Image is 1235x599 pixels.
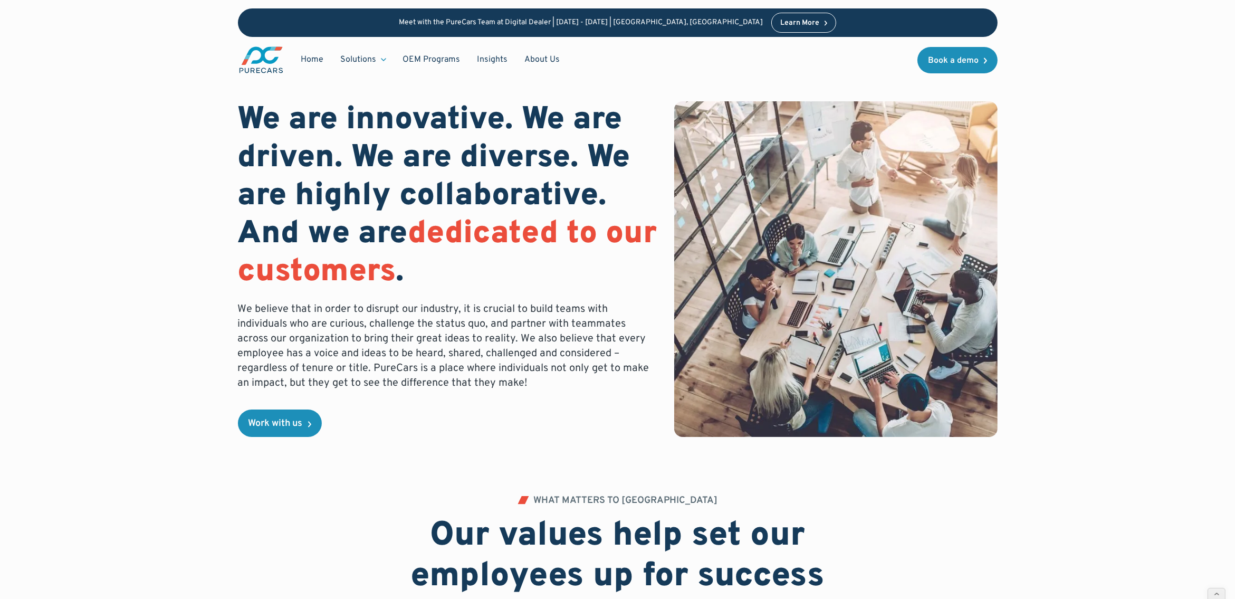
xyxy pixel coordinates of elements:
[395,50,469,70] a: OEM Programs
[348,516,888,597] h2: Our values help set our employees up for success
[469,50,516,70] a: Insights
[248,419,303,429] div: Work with us
[238,410,322,437] a: Work with us
[917,47,998,73] a: Book a demo
[674,101,997,437] img: bird eye view of a team working together
[238,214,657,292] span: dedicated to our customers
[399,18,763,27] p: Meet with the PureCars Team at Digital Dealer | [DATE] - [DATE] | [GEOGRAPHIC_DATA], [GEOGRAPHIC_...
[238,45,284,74] img: purecars logo
[533,496,717,506] div: WHAT MATTERS TO [GEOGRAPHIC_DATA]
[771,13,837,33] a: Learn More
[516,50,569,70] a: About Us
[780,20,819,27] div: Learn More
[341,54,377,65] div: Solutions
[238,45,284,74] a: main
[238,101,658,291] h1: We are innovative. We are driven. We are diverse. We are highly collaborative. And we are .
[928,56,979,65] div: Book a demo
[293,50,332,70] a: Home
[332,50,395,70] div: Solutions
[238,302,658,391] p: We believe that in order to disrupt our industry, it is crucial to build teams with individuals w...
